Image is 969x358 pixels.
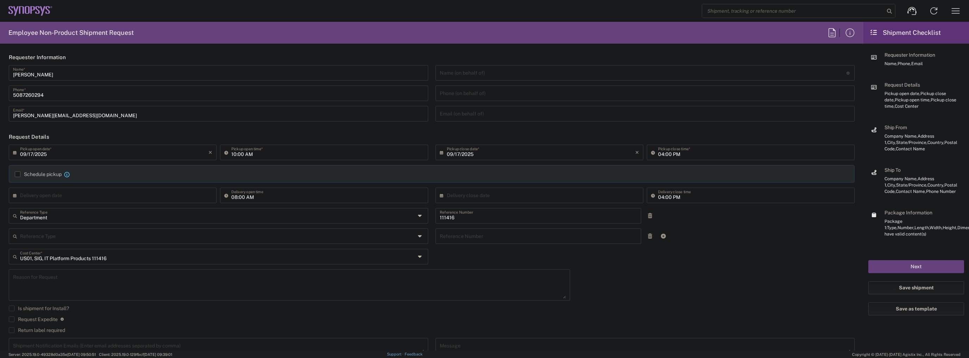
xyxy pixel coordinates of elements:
span: Country, [927,182,944,188]
span: Country, [927,140,944,145]
span: City, [887,182,896,188]
input: Shipment, tracking or reference number [702,4,884,18]
span: Requester Information [884,52,935,58]
i: × [635,147,639,158]
span: City, [887,140,896,145]
span: Ship To [884,167,901,173]
span: Length, [914,225,930,230]
span: Package Information [884,210,932,215]
span: Package 1: [884,219,902,230]
label: Is shipment for Install? [9,306,69,311]
span: Number, [898,225,914,230]
span: Request Details [884,82,920,88]
span: State/Province, [896,140,927,145]
span: State/Province, [896,182,927,188]
span: Ship From [884,125,907,130]
span: Name, [884,61,898,66]
i: × [208,147,212,158]
span: Width, [930,225,943,230]
span: Contact Name, [896,189,926,194]
span: Pickup open time, [895,97,931,102]
span: [DATE] 09:50:51 [67,352,96,357]
h2: Shipment Checklist [870,29,941,37]
span: Pickup open date, [884,91,920,96]
span: Server: 2025.19.0-49328d0a35e [8,352,96,357]
button: Next [868,260,964,273]
span: Height, [943,225,957,230]
button: Save as template [868,302,964,315]
a: Add Reference [658,231,668,241]
button: Save shipment [868,281,964,294]
label: Schedule pickup [15,171,62,177]
a: Feedback [405,352,423,356]
span: Client: 2025.19.0-129fbcf [99,352,172,357]
a: Support [387,352,405,356]
span: Type, [887,225,898,230]
label: Return label required [9,327,65,333]
span: Email [911,61,923,66]
span: Company Name, [884,176,918,181]
span: Cost Center [895,103,919,109]
a: Remove Reference [645,231,655,241]
span: Phone, [898,61,911,66]
span: Phone Number [926,189,956,194]
span: Contact Name [896,146,925,151]
span: Copyright © [DATE]-[DATE] Agistix Inc., All Rights Reserved [852,351,961,358]
h2: Requester Information [9,54,66,61]
span: [DATE] 09:39:01 [144,352,172,357]
label: Request Expedite [9,316,58,322]
h2: Employee Non-Product Shipment Request [8,29,134,37]
a: Remove Reference [645,211,655,221]
span: Company Name, [884,133,918,139]
h2: Request Details [9,133,49,140]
